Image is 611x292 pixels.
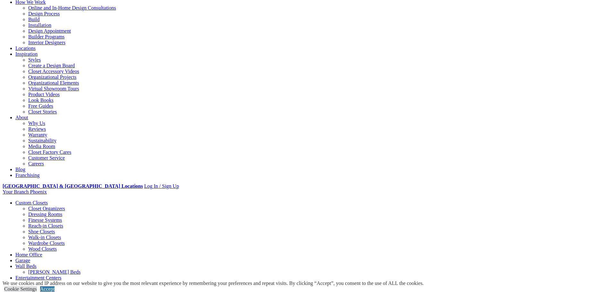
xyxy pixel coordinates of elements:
[15,172,40,178] a: Franchising
[30,189,47,195] span: Phoenix
[144,183,179,189] a: Log In / Sign Up
[28,92,60,97] a: Product Videos
[28,86,79,91] a: Virtual Showroom Tours
[28,217,62,223] a: Finesse Systems
[28,28,71,34] a: Design Appointment
[28,11,60,16] a: Design Process
[3,189,47,195] a: Your Branch Phoenix
[28,103,53,109] a: Free Guides
[28,240,65,246] a: Wardrobe Closets
[15,51,38,57] a: Inspiration
[40,286,55,292] a: Accept
[28,144,55,149] a: Media Room
[28,40,65,45] a: Interior Designers
[28,161,44,166] a: Careers
[15,167,25,172] a: Blog
[3,189,29,195] span: Your Branch
[15,252,42,257] a: Home Office
[3,183,143,189] a: [GEOGRAPHIC_DATA] & [GEOGRAPHIC_DATA] Locations
[4,286,37,292] a: Cookie Settings
[28,132,47,138] a: Warranty
[28,97,54,103] a: Look Books
[28,74,76,80] a: Organizational Projects
[28,126,46,132] a: Reviews
[15,46,36,51] a: Locations
[28,121,45,126] a: Why Us
[28,149,71,155] a: Closet Factory Cares
[28,223,63,229] a: Reach-in Closets
[28,34,64,39] a: Builder Programs
[28,138,56,143] a: Sustainability
[28,17,40,22] a: Build
[28,63,75,68] a: Create a Design Board
[15,200,48,205] a: Custom Closets
[28,22,51,28] a: Installation
[28,229,55,234] a: Shoe Closets
[28,57,41,63] a: Styles
[28,246,57,252] a: Wood Closets
[28,69,79,74] a: Closet Accessory Videos
[28,109,57,114] a: Closet Stories
[3,280,424,286] div: We use cookies and IP address on our website to give you the most relevant experience by remember...
[28,235,61,240] a: Walk-in Closets
[28,80,79,86] a: Organizational Elements
[28,155,65,161] a: Customer Service
[28,269,81,275] a: [PERSON_NAME] Beds
[28,206,65,211] a: Closet Organizers
[15,115,28,120] a: About
[15,263,37,269] a: Wall Beds
[15,258,30,263] a: Garage
[15,275,62,280] a: Entertainment Centers
[28,5,116,11] a: Online and In-Home Design Consultations
[28,212,62,217] a: Dressing Rooms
